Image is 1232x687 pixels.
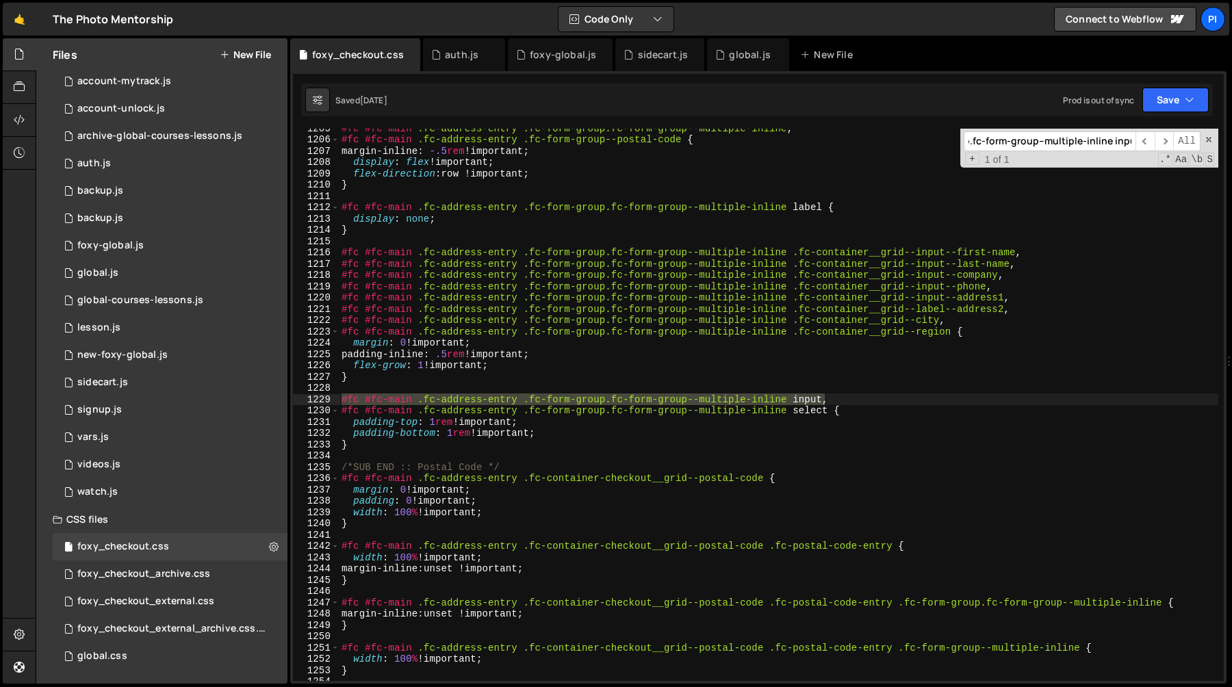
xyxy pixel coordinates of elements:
div: foxy-global.js [77,239,144,252]
div: 1225 [293,349,339,361]
div: CSS files [36,506,287,533]
div: 1247 [293,597,339,609]
div: backup.js [77,185,123,197]
div: foxy_checkout_archive.css [77,568,210,580]
span: Whole Word Search [1190,153,1204,166]
div: auth.js [445,48,478,62]
div: 1246 [293,586,339,597]
div: 1221 [293,304,339,315]
div: vars.js [77,431,109,443]
div: 1211 [293,191,339,203]
div: 13533/35292.js [53,287,287,314]
div: 1239 [293,507,339,519]
div: 13533/44029.css [53,615,292,643]
div: lesson.js [77,322,120,334]
div: archive-global-courses-lessons.js [77,130,242,142]
div: Saved [335,94,387,106]
div: 1232 [293,428,339,439]
span: Toggle Replace mode [965,153,979,166]
div: 13533/38747.css [53,588,287,615]
div: 1233 [293,439,339,451]
div: account-unlock.js [77,103,165,115]
div: global.js [77,267,118,279]
div: 1241 [293,530,339,541]
div: 13533/38628.js [53,68,287,95]
div: foxy_checkout.css [312,48,404,62]
div: 1214 [293,224,339,236]
div: 13533/43968.js [53,122,287,150]
div: 1210 [293,179,339,191]
div: 13533/35472.js [53,314,287,341]
div: 13533/45031.js [53,177,287,205]
div: 1206 [293,134,339,146]
div: new-foxy-global.js [77,349,168,361]
button: Save [1142,88,1209,112]
div: 1223 [293,326,339,338]
div: 13533/34034.js [53,150,287,177]
div: 1251 [293,643,339,654]
div: 13533/38978.js [53,424,287,451]
div: 1245 [293,575,339,586]
div: 1228 [293,383,339,394]
div: backup.js [77,212,123,224]
input: Search for [964,131,1135,151]
div: 1250 [293,631,339,643]
div: 1229 [293,394,339,406]
div: The Photo Mentorship [53,11,173,27]
span: CaseSensitive Search [1174,153,1188,166]
div: videos.js [77,458,120,471]
div: 1236 [293,473,339,484]
div: foxy_checkout_external_archive.css.css [77,623,266,635]
div: 1209 [293,168,339,180]
div: 1237 [293,484,339,496]
div: 13533/35364.js [53,396,287,424]
div: 13533/35489.css [53,643,287,670]
span: ​ [1135,131,1155,151]
div: 13533/34219.js [53,232,287,259]
div: 1252 [293,653,339,665]
div: 13533/38527.js [53,478,287,506]
div: 1226 [293,360,339,372]
span: Alt-Enter [1173,131,1201,151]
div: 1248 [293,608,339,620]
div: 1219 [293,281,339,293]
div: 13533/45030.js [53,205,287,232]
div: global.css [77,650,127,662]
div: 1205 [293,123,339,135]
div: 1218 [293,270,339,281]
div: 1213 [293,213,339,225]
div: 13533/41206.js [53,95,287,122]
div: 1231 [293,417,339,428]
div: sidecart.js [77,376,128,389]
div: 13533/44030.css [53,560,287,588]
div: [DATE] [360,94,387,106]
div: 1234 [293,450,339,462]
div: 1217 [293,259,339,270]
div: 13533/38507.css [53,533,287,560]
div: Prod is out of sync [1063,94,1134,106]
span: RegExp Search [1158,153,1172,166]
button: New File [220,49,271,60]
div: 1253 [293,665,339,677]
div: account-mytrack.js [77,75,171,88]
div: 1224 [293,337,339,349]
div: sidecart.js [638,48,689,62]
div: 1220 [293,292,339,304]
span: ​ [1155,131,1174,151]
a: Pi [1201,7,1225,31]
div: 1244 [293,563,339,575]
div: 1212 [293,202,339,213]
div: 13533/43446.js [53,369,287,396]
div: 1230 [293,405,339,417]
button: Code Only [559,7,673,31]
div: foxy_checkout_external.css [77,595,214,608]
div: foxy-global.js [530,48,596,62]
div: 1227 [293,372,339,383]
div: 1243 [293,552,339,564]
span: 1 of 1 [979,154,1015,166]
span: Search In Selection [1205,153,1214,166]
div: 1207 [293,146,339,157]
div: auth.js [77,157,111,170]
div: signup.js [77,404,122,416]
div: 1240 [293,518,339,530]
